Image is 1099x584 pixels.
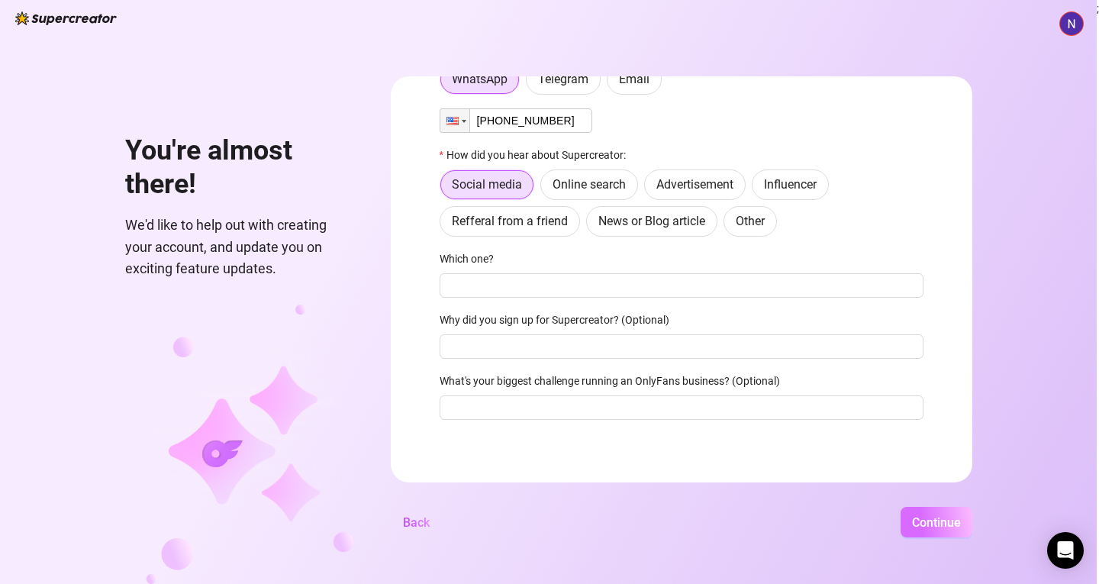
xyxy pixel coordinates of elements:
[15,11,117,25] img: logo
[452,72,508,86] span: WhatsApp
[912,515,961,530] span: Continue
[440,108,592,133] input: 1 (702) 123-4567
[391,507,442,537] button: Back
[440,334,923,359] input: Why did you sign up for Supercreator? (Optional)
[440,395,923,420] input: What's your biggest challenge running an OnlyFans business? (Optional)
[452,177,522,192] span: Social media
[598,214,705,228] span: News or Blog article
[125,134,354,201] h1: You're almost there!
[764,177,817,192] span: Influencer
[619,72,649,86] span: Email
[736,214,765,228] span: Other
[901,507,972,537] button: Continue
[125,215,354,279] span: We'd like to help out with creating your account, and update you on exciting feature updates.
[656,177,733,192] span: Advertisement
[440,273,923,298] input: Which one?
[440,311,679,328] label: Why did you sign up for Supercreator? (Optional)
[1060,12,1083,35] img: ACg8ocKENsqAhk--uLl07ThLS8cht3qcs4WWkBEsZx6_l4D-ZXufdA=s96-c
[403,515,430,530] span: Back
[538,72,588,86] span: Telegram
[440,373,790,389] label: What's your biggest challenge running an OnlyFans business? (Optional)
[452,214,568,228] span: Refferal from a friend
[440,109,469,132] div: United States: + 1
[440,147,636,163] label: How did you hear about Supercreator:
[440,250,504,267] label: Which one?
[553,177,626,192] span: Online search
[1047,532,1084,569] div: Open Intercom Messenger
